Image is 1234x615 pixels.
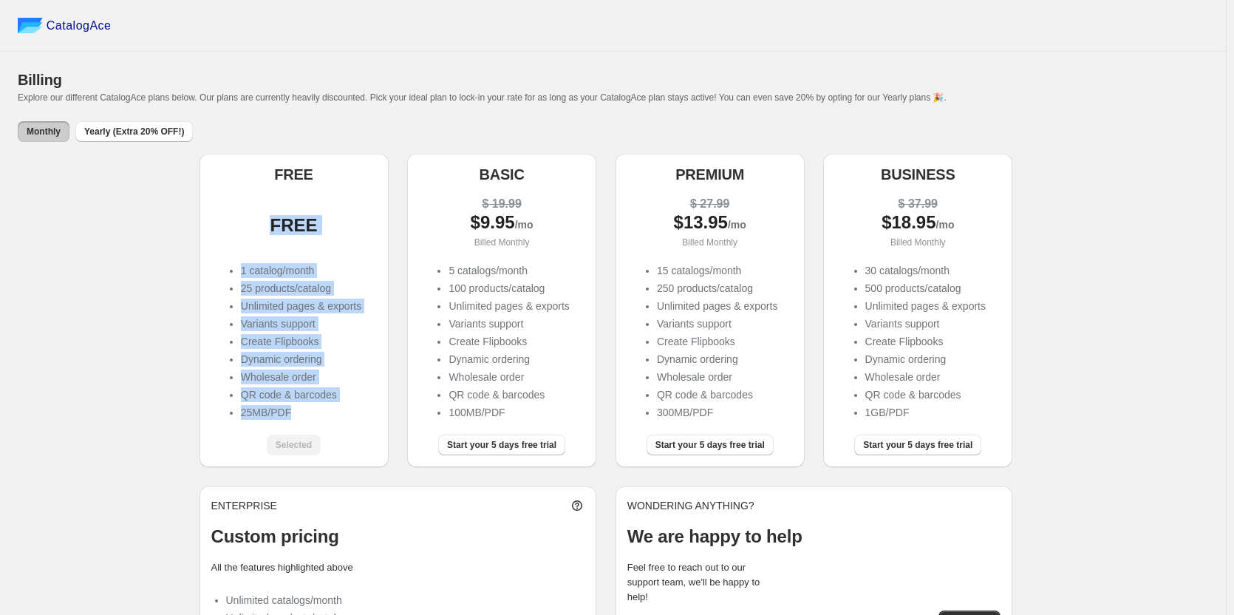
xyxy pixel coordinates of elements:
p: Custom pricing [211,525,585,548]
p: WONDERING ANYTHING? [627,498,1001,513]
li: 5 catalogs/month [449,263,569,278]
li: 1GB/PDF [865,405,986,420]
div: $ 19.99 [419,197,584,211]
div: $ 13.95 [627,215,793,232]
li: 100 products/catalog [449,281,569,296]
button: Yearly (Extra 20% OFF!) [75,121,193,142]
span: Billing [18,72,62,88]
span: Yearly (Extra 20% OFF!) [84,126,184,137]
li: 100MB/PDF [449,405,569,420]
span: Explore our different CatalogAce plans below. Our plans are currently heavily discounted. Pick yo... [18,92,947,103]
h5: FREE [274,166,313,183]
label: All the features highlighted above [211,562,353,573]
li: Unlimited catalogs/month [226,593,348,608]
h5: BUSINESS [881,166,955,183]
li: QR code & barcodes [241,387,361,402]
p: Billed Monthly [627,235,793,250]
li: Variants support [865,316,986,331]
div: $ 27.99 [627,197,793,211]
li: Create Flipbooks [241,334,361,349]
li: Wholesale order [241,370,361,384]
p: ENTERPRISE [211,498,277,513]
li: Create Flipbooks [449,334,569,349]
div: FREE [211,218,377,233]
li: Dynamic ordering [657,352,777,367]
li: 25MB/PDF [241,405,361,420]
li: Wholesale order [449,370,569,384]
li: Dynamic ordering [865,352,986,367]
span: /mo [728,219,746,231]
li: 15 catalogs/month [657,263,777,278]
h5: PREMIUM [675,166,744,183]
h5: BASIC [479,166,524,183]
span: Start your 5 days free trial [655,439,765,451]
li: 300MB/PDF [657,405,777,420]
button: Monthly [18,121,69,142]
img: catalog ace [18,18,43,33]
li: Wholesale order [865,370,986,384]
li: Wholesale order [657,370,777,384]
li: Dynamic ordering [449,352,569,367]
div: $ 9.95 [419,215,584,232]
p: We are happy to help [627,525,1001,548]
li: QR code & barcodes [865,387,986,402]
li: QR code & barcodes [449,387,569,402]
span: /mo [515,219,534,231]
p: Billed Monthly [419,235,584,250]
li: Variants support [657,316,777,331]
li: Unlimited pages & exports [449,299,569,313]
span: Start your 5 days free trial [447,439,556,451]
span: /mo [936,219,955,231]
span: Monthly [27,126,61,137]
span: Start your 5 days free trial [863,439,972,451]
div: $ 18.95 [835,215,1001,232]
li: 1 catalog/month [241,263,361,278]
li: Unlimited pages & exports [241,299,361,313]
li: Unlimited pages & exports [657,299,777,313]
li: Dynamic ordering [241,352,361,367]
li: Variants support [449,316,569,331]
li: 30 catalogs/month [865,263,986,278]
button: Start your 5 days free trial [438,435,565,455]
li: QR code & barcodes [657,387,777,402]
p: Billed Monthly [835,235,1001,250]
span: CatalogAce [47,18,112,33]
button: Start your 5 days free trial [854,435,981,455]
li: Variants support [241,316,361,331]
div: $ 37.99 [835,197,1001,211]
li: 250 products/catalog [657,281,777,296]
li: Create Flipbooks [657,334,777,349]
li: Unlimited pages & exports [865,299,986,313]
li: 25 products/catalog [241,281,361,296]
button: Start your 5 days free trial [647,435,774,455]
li: Create Flipbooks [865,334,986,349]
li: 500 products/catalog [865,281,986,296]
p: Feel free to reach out to our support team, we'll be happy to help! [627,560,775,605]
